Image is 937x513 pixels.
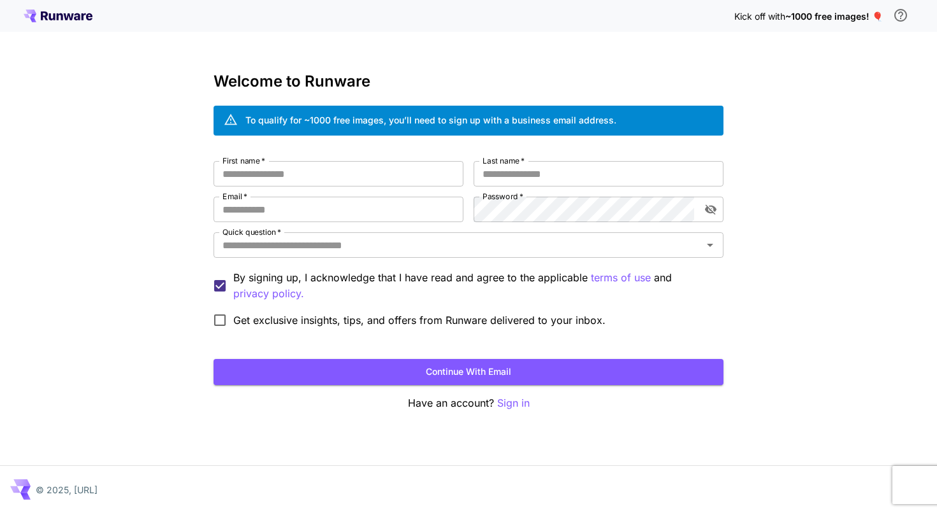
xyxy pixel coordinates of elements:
button: Open [701,236,719,254]
label: Email [222,191,247,202]
span: Get exclusive insights, tips, and offers from Runware delivered to your inbox. [233,313,606,328]
button: toggle password visibility [699,198,722,221]
p: privacy policy. [233,286,304,302]
p: Have an account? [214,395,723,411]
div: To qualify for ~1000 free images, you’ll need to sign up with a business email address. [245,113,616,127]
h3: Welcome to Runware [214,73,723,90]
button: By signing up, I acknowledge that I have read and agree to the applicable and privacy policy. [591,270,651,286]
label: Password [483,191,523,202]
span: ~1000 free images! 🎈 [785,11,883,22]
p: terms of use [591,270,651,286]
label: Quick question [222,227,281,237]
button: In order to qualify for free credit, you need to sign up with a business email address and click ... [888,3,913,28]
button: Continue with email [214,359,723,385]
span: Kick off with [734,11,785,22]
label: Last name [483,155,525,166]
p: By signing up, I acknowledge that I have read and agree to the applicable and [233,270,713,302]
button: By signing up, I acknowledge that I have read and agree to the applicable terms of use and [233,286,304,302]
label: First name [222,155,265,166]
p: © 2025, [URL] [36,483,98,496]
button: Sign in [497,395,530,411]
